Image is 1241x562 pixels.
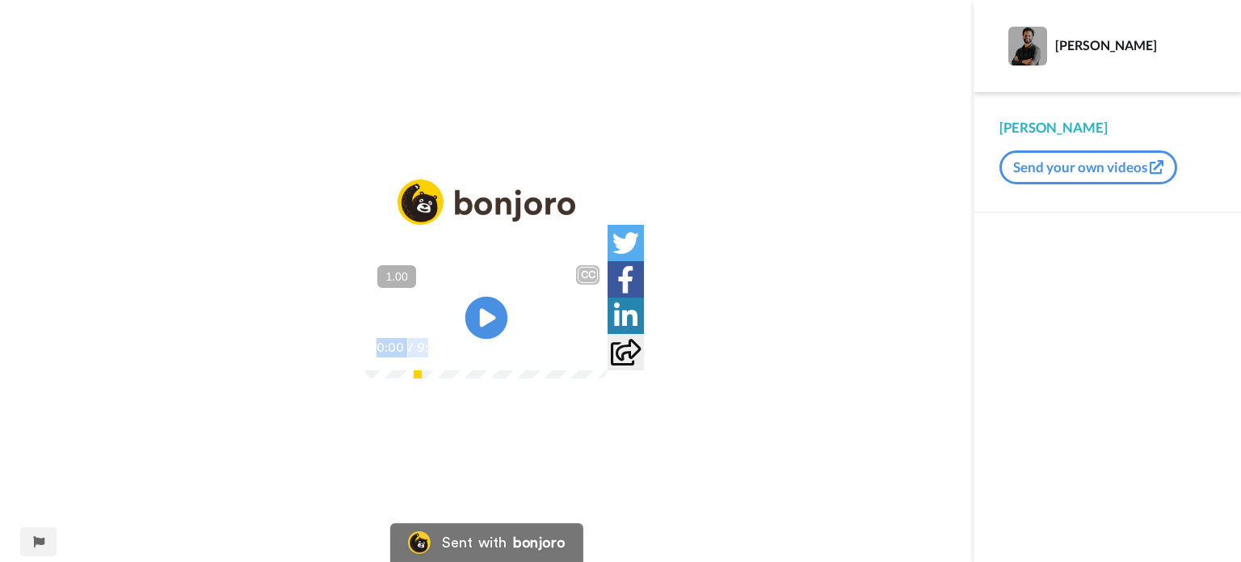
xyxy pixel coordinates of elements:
[408,338,414,357] span: /
[390,523,583,562] a: Bonjoro LogoSent withbonjoro
[442,535,507,550] div: Sent with
[398,180,575,226] img: logo_full.png
[578,267,598,283] div: CC
[1008,27,1047,65] img: Profile Image
[513,535,565,550] div: bonjoro
[999,150,1177,184] button: Send your own videos
[417,338,445,357] span: 9:34
[1055,37,1214,53] div: [PERSON_NAME]
[377,338,405,357] span: 0:00
[408,531,431,554] img: Bonjoro Logo
[577,340,593,356] img: Full screen
[999,118,1215,137] div: [PERSON_NAME]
